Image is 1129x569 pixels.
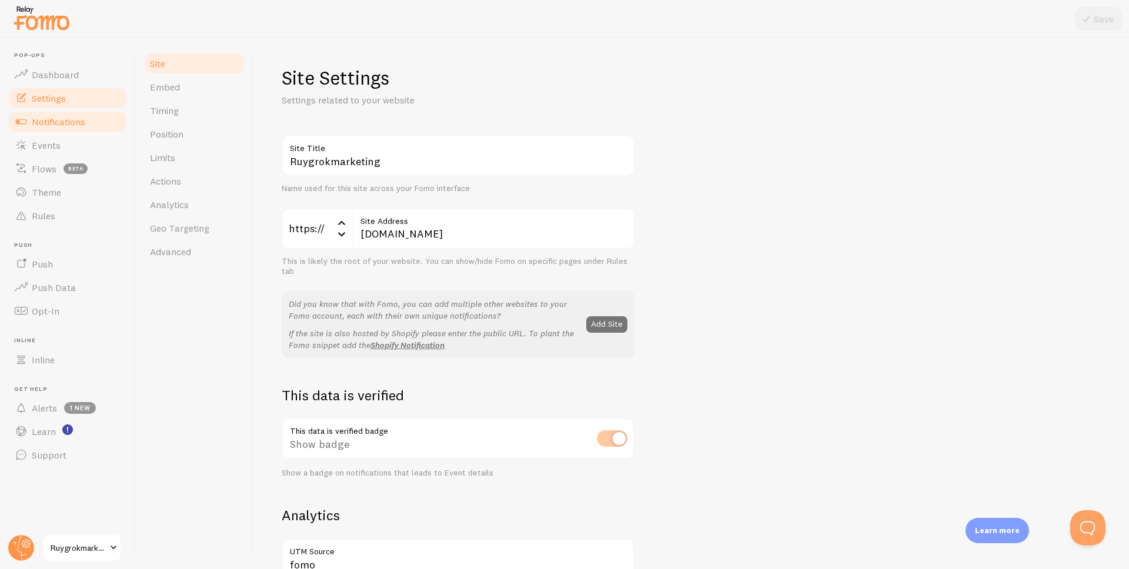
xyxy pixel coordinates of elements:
[32,282,76,293] span: Push Data
[150,152,175,163] span: Limits
[14,386,128,393] span: Get Help
[7,204,128,227] a: Rules
[7,396,128,420] a: Alerts 1 new
[32,92,66,104] span: Settings
[150,222,209,234] span: Geo Targeting
[7,252,128,276] a: Push
[32,305,59,317] span: Opt-In
[7,348,128,371] a: Inline
[150,199,189,210] span: Analytics
[143,75,246,99] a: Embed
[150,105,179,116] span: Timing
[352,208,634,228] label: Site Address
[32,258,53,270] span: Push
[282,386,634,404] h2: This data is verified
[7,180,128,204] a: Theme
[143,122,246,146] a: Position
[370,340,445,350] a: Shopify Notification
[150,58,165,69] span: Site
[282,256,634,277] div: This is likely the root of your website. You can show/hide Fomo on specific pages under Rules tab
[14,337,128,344] span: Inline
[14,52,128,59] span: Pop-ups
[966,518,1029,543] div: Learn more
[51,541,106,555] span: Ruygrokmarketing
[282,538,634,558] label: UTM Source
[282,135,634,155] label: Site Title
[32,69,79,81] span: Dashboard
[32,116,85,128] span: Notifications
[64,402,96,414] span: 1 new
[12,3,71,33] img: fomo-relay-logo-orange.svg
[7,86,128,110] a: Settings
[143,193,246,216] a: Analytics
[7,299,128,323] a: Opt-In
[143,169,246,193] a: Actions
[143,146,246,169] a: Limits
[32,210,55,222] span: Rules
[289,327,579,351] p: If the site is also hosted by Shopify please enter the public URL. To plant the Fomo snippet add the
[7,420,128,443] a: Learn
[32,402,57,414] span: Alerts
[143,240,246,263] a: Advanced
[32,139,61,151] span: Events
[64,163,88,174] span: beta
[32,449,66,461] span: Support
[42,534,122,562] a: Ruygrokmarketing
[7,63,128,86] a: Dashboard
[150,175,181,187] span: Actions
[7,443,128,467] a: Support
[14,242,128,249] span: Push
[32,426,56,437] span: Learn
[150,81,180,93] span: Embed
[352,208,634,249] input: myhonestcompany.com
[32,186,61,198] span: Theme
[282,93,564,107] p: Settings related to your website
[282,66,634,90] h1: Site Settings
[32,354,55,366] span: Inline
[1070,510,1105,545] iframe: Help Scout Beacon - Open
[586,316,627,333] button: Add Site
[282,506,634,524] h2: Analytics
[7,276,128,299] a: Push Data
[282,208,352,249] div: https://
[975,525,1020,536] p: Learn more
[143,99,246,122] a: Timing
[143,52,246,75] a: Site
[7,110,128,133] a: Notifications
[150,246,191,257] span: Advanced
[143,216,246,240] a: Geo Targeting
[289,298,579,322] p: Did you know that with Fomo, you can add multiple other websites to your Fomo account, each with ...
[150,128,183,140] span: Position
[7,133,128,157] a: Events
[32,163,56,175] span: Flows
[62,424,73,435] svg: <p>Watch New Feature Tutorials!</p>
[282,183,634,194] div: Name used for this site across your Fomo interface
[7,157,128,180] a: Flows beta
